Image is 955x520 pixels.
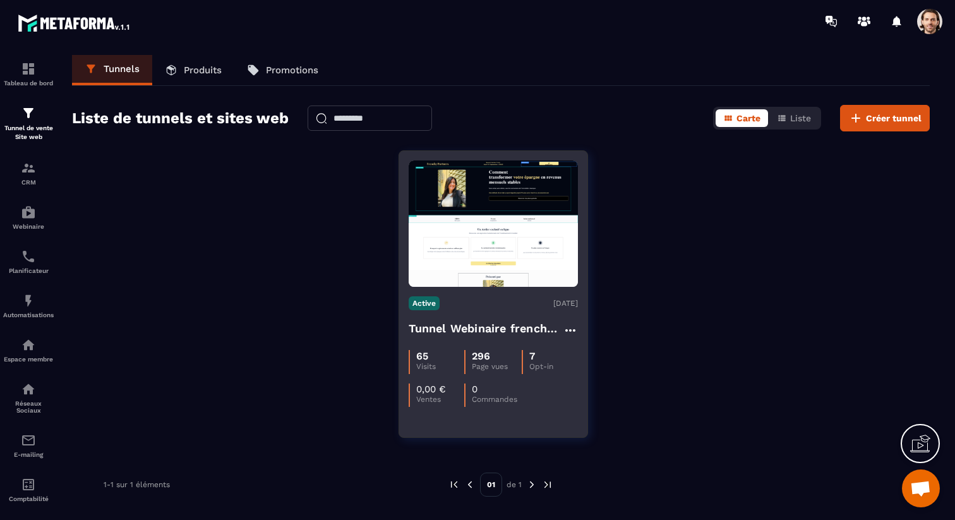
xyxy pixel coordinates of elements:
p: Tunnel de vente Site web [3,124,54,142]
a: automationsautomationsAutomatisations [3,284,54,328]
p: 296 [472,350,490,362]
a: accountantaccountantComptabilité [3,468,54,512]
img: automations [21,337,36,353]
p: Planificateur [3,267,54,274]
p: 01 [480,473,502,497]
a: social-networksocial-networkRéseaux Sociaux [3,372,54,423]
button: Créer tunnel [840,105,930,131]
p: Opt-in [529,362,577,371]
p: Comptabilité [3,495,54,502]
img: accountant [21,477,36,492]
p: [DATE] [553,299,578,308]
img: automations [21,293,36,308]
img: logo [18,11,131,34]
p: 1-1 sur 1 éléments [104,480,170,489]
p: 7 [529,350,535,362]
a: Promotions [234,55,331,85]
img: prev [448,479,460,490]
a: automationsautomationsEspace membre [3,328,54,372]
a: emailemailE-mailing [3,423,54,468]
h4: Tunnel Webinaire frenchy partners [409,320,563,337]
p: Tunnels [104,63,140,75]
p: CRM [3,179,54,186]
img: automations [21,205,36,220]
p: Espace membre [3,356,54,363]
p: 65 [416,350,428,362]
img: email [21,433,36,448]
h2: Liste de tunnels et sites web [72,106,289,131]
img: next [542,479,553,490]
img: formation [21,160,36,176]
p: Webinaire [3,223,54,230]
img: scheduler [21,249,36,264]
img: image [409,160,578,287]
a: Produits [152,55,234,85]
a: Tunnels [72,55,152,85]
p: Page vues [472,362,522,371]
p: Automatisations [3,311,54,318]
a: schedulerschedulerPlanificateur [3,239,54,284]
p: de 1 [507,480,522,490]
p: Produits [184,64,222,76]
a: formationformationCRM [3,151,54,195]
img: social-network [21,382,36,397]
img: formation [21,106,36,121]
p: Promotions [266,64,318,76]
a: formationformationTunnel de vente Site web [3,96,54,151]
span: Créer tunnel [866,112,922,124]
p: Visits [416,362,464,371]
p: 0,00 € [416,384,446,395]
a: formationformationTableau de bord [3,52,54,96]
div: Ouvrir le chat [902,469,940,507]
p: Commandes [472,395,520,404]
p: Ventes [416,395,464,404]
button: Carte [716,109,768,127]
img: formation [21,61,36,76]
span: Liste [790,113,811,123]
p: Réseaux Sociaux [3,400,54,414]
p: Active [409,296,440,310]
button: Liste [769,109,819,127]
p: Tableau de bord [3,80,54,87]
a: automationsautomationsWebinaire [3,195,54,239]
p: E-mailing [3,451,54,458]
span: Carte [736,113,760,123]
img: next [526,479,538,490]
img: prev [464,479,476,490]
p: 0 [472,384,477,395]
